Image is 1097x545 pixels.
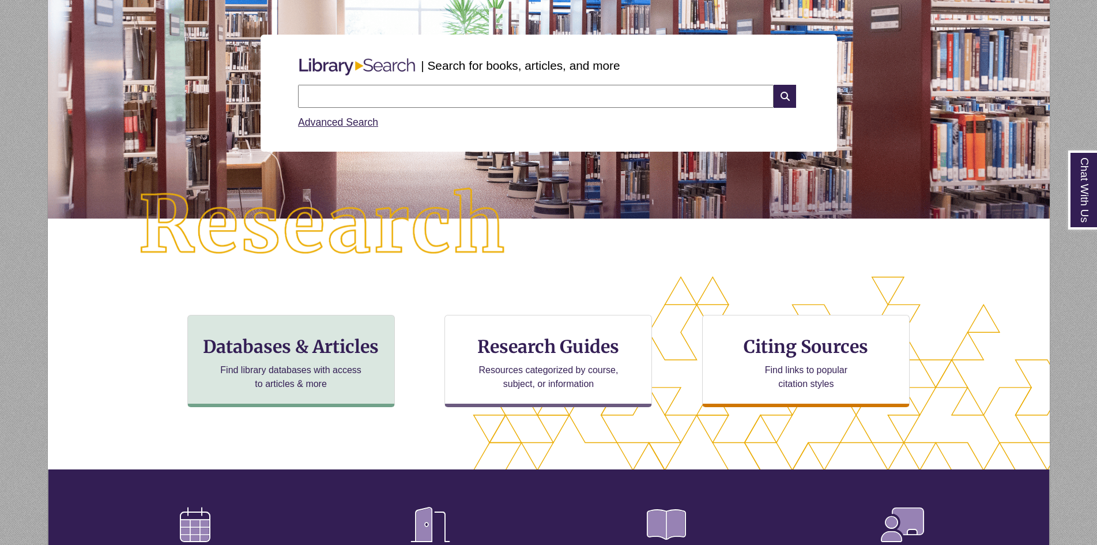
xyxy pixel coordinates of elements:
[750,363,862,391] p: Find links to popular citation styles
[473,363,624,391] p: Resources categorized by course, subject, or information
[421,57,620,74] p: | Search for books, articles, and more
[444,315,652,407] a: Research Guides Resources categorized by course, subject, or information
[197,336,385,358] h3: Databases & Articles
[97,147,548,304] img: Research
[216,363,366,391] p: Find library databases with access to articles & more
[298,116,378,128] a: Advanced Search
[774,85,796,108] i: Search
[454,336,642,358] h3: Research Guides
[702,315,910,407] a: Citing Sources Find links to popular citation styles
[187,315,395,407] a: Databases & Articles Find library databases with access to articles & more
[293,54,421,80] img: Libary Search
[736,336,877,358] h3: Citing Sources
